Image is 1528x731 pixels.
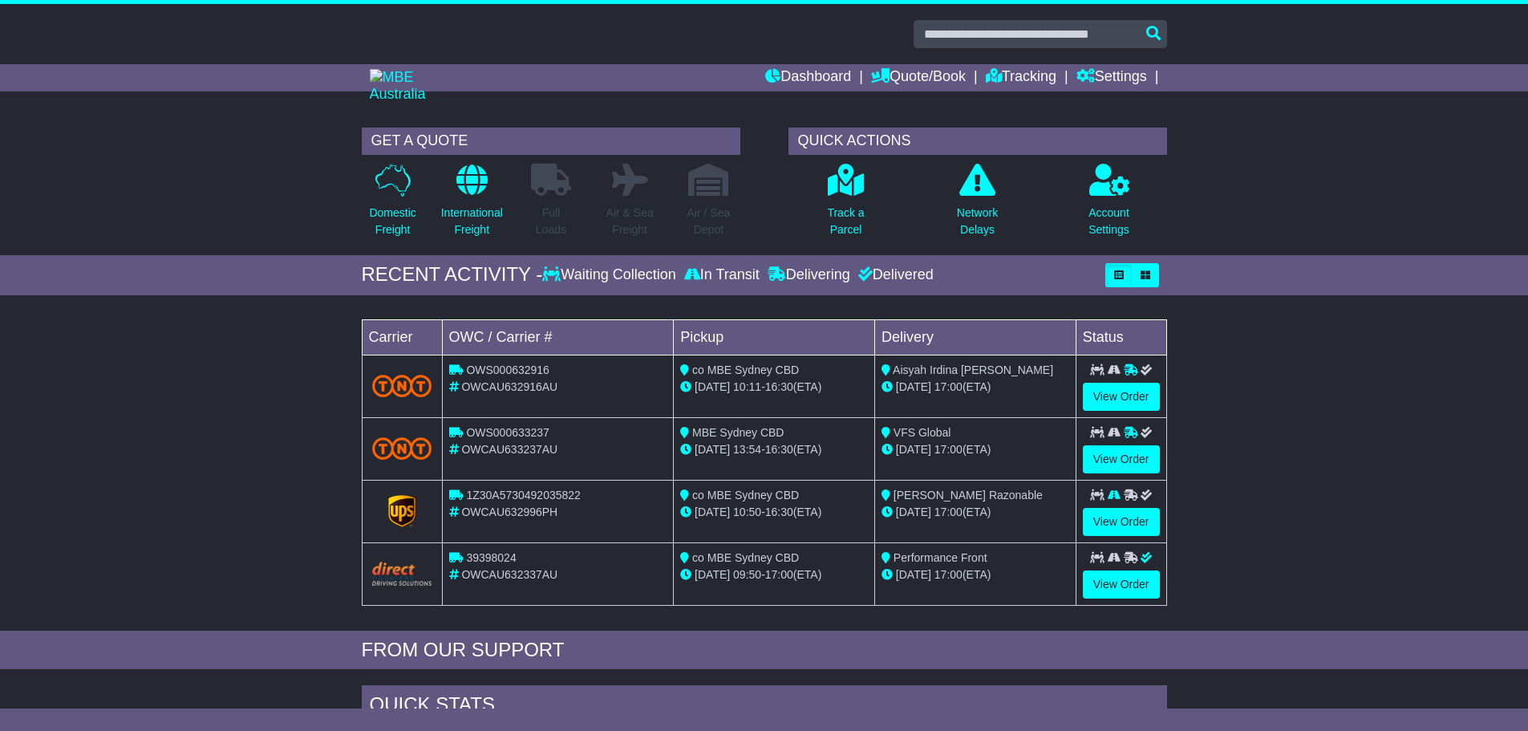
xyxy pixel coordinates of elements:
span: 10:11 [733,380,761,393]
td: Pickup [674,319,875,355]
a: Quote/Book [871,64,966,91]
img: TNT_Domestic.png [372,437,432,459]
a: DomesticFreight [368,163,416,247]
div: - (ETA) [680,504,868,521]
span: co MBE Sydney CBD [692,551,799,564]
div: (ETA) [882,504,1069,521]
div: FROM OUR SUPPORT [362,639,1167,662]
a: InternationalFreight [440,163,504,247]
span: 17:00 [934,443,963,456]
img: GetCarrierServiceLogo [388,495,415,527]
span: 17:00 [934,568,963,581]
a: NetworkDelays [956,163,999,247]
span: [DATE] [695,568,730,581]
div: - (ETA) [680,379,868,396]
p: Track a Parcel [827,205,864,238]
td: OWC / Carrier # [442,319,674,355]
span: 10:50 [733,506,761,518]
span: [PERSON_NAME] Razonable [894,489,1043,502]
a: View Order [1083,445,1160,473]
a: AccountSettings [1088,163,1130,247]
span: 16:30 [765,506,793,518]
div: Delivering [764,266,854,284]
a: Settings [1076,64,1147,91]
a: Tracking [986,64,1056,91]
span: OWCAU632996PH [461,506,557,518]
div: - (ETA) [680,567,868,583]
p: Air & Sea Freight [606,205,654,238]
span: 13:54 [733,443,761,456]
span: 1Z30A5730492035822 [466,489,580,502]
span: VFS Global [894,426,951,439]
div: (ETA) [882,379,1069,396]
div: QUICK ACTIONS [788,128,1167,155]
span: 16:30 [765,380,793,393]
div: RECENT ACTIVITY - [362,263,543,286]
span: 17:00 [934,380,963,393]
span: 09:50 [733,568,761,581]
td: Delivery [874,319,1076,355]
a: Track aParcel [826,163,865,247]
div: In Transit [680,266,764,284]
span: OWCAU632916AU [461,380,557,393]
div: - (ETA) [680,441,868,458]
div: Waiting Collection [542,266,679,284]
a: View Order [1083,571,1160,599]
span: Performance Front [894,551,987,564]
div: (ETA) [882,567,1069,583]
span: OWS000632916 [466,363,549,376]
p: Air / Sea Depot [687,205,731,238]
p: Domestic Freight [369,205,415,238]
p: Network Delays [957,205,998,238]
span: 16:30 [765,443,793,456]
td: Carrier [362,319,442,355]
a: Dashboard [765,64,851,91]
p: Full Loads [531,205,571,238]
span: MBE Sydney CBD [692,426,784,439]
div: GET A QUOTE [362,128,740,155]
img: TNT_Domestic.png [372,375,432,396]
span: co MBE Sydney CBD [692,489,799,502]
span: [DATE] [896,443,931,456]
span: co MBE Sydney CBD [692,363,799,376]
a: View Order [1083,383,1160,411]
span: [DATE] [896,380,931,393]
span: [DATE] [695,506,730,518]
span: [DATE] [695,380,730,393]
img: Direct.png [372,562,432,586]
span: 17:00 [765,568,793,581]
span: OWS000633237 [466,426,549,439]
p: International Freight [441,205,503,238]
span: [DATE] [896,506,931,518]
span: OWCAU632337AU [461,568,557,581]
span: OWCAU633237AU [461,443,557,456]
span: [DATE] [896,568,931,581]
div: Delivered [854,266,934,284]
div: Quick Stats [362,685,1167,729]
span: [DATE] [695,443,730,456]
span: 39398024 [466,551,516,564]
span: 17:00 [934,506,963,518]
a: View Order [1083,508,1160,536]
div: (ETA) [882,441,1069,458]
p: Account Settings [1088,205,1129,238]
span: Aisyah Irdina [PERSON_NAME] [893,363,1053,376]
td: Status [1076,319,1166,355]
